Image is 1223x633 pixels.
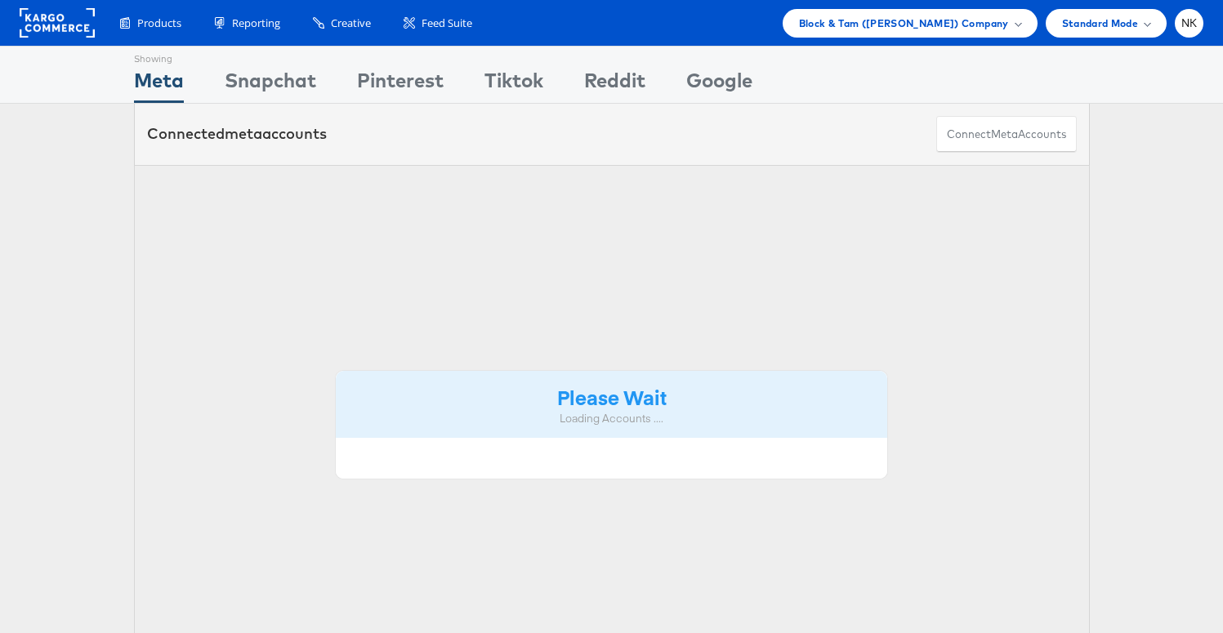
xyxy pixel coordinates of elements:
[357,66,444,103] div: Pinterest
[147,123,327,145] div: Connected accounts
[584,66,645,103] div: Reddit
[557,383,667,410] strong: Please Wait
[484,66,543,103] div: Tiktok
[225,66,316,103] div: Snapchat
[936,116,1077,153] button: ConnectmetaAccounts
[686,66,752,103] div: Google
[799,15,1009,32] span: Block & Tam ([PERSON_NAME]) Company
[134,66,184,103] div: Meta
[1062,15,1138,32] span: Standard Mode
[331,16,371,31] span: Creative
[137,16,181,31] span: Products
[348,411,876,426] div: Loading Accounts ....
[134,47,184,66] div: Showing
[991,127,1018,142] span: meta
[1181,18,1198,29] span: NK
[232,16,280,31] span: Reporting
[225,124,262,143] span: meta
[422,16,472,31] span: Feed Suite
